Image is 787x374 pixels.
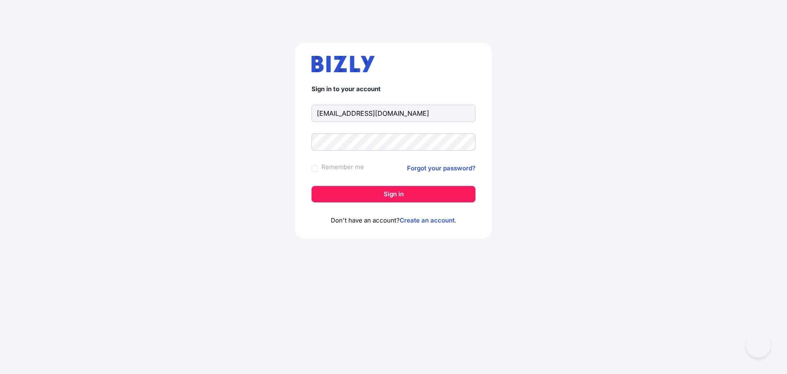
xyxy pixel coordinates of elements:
[312,105,475,122] input: Email
[746,333,771,358] iframe: Toggle Customer Support
[312,186,475,202] button: Sign in
[400,216,455,224] a: Create an account
[407,163,475,173] a: Forgot your password?
[321,162,364,172] label: Remember me
[312,216,475,225] p: Don't have an account? .
[312,56,375,72] img: bizly_logo.svg
[312,85,475,93] h4: Sign in to your account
